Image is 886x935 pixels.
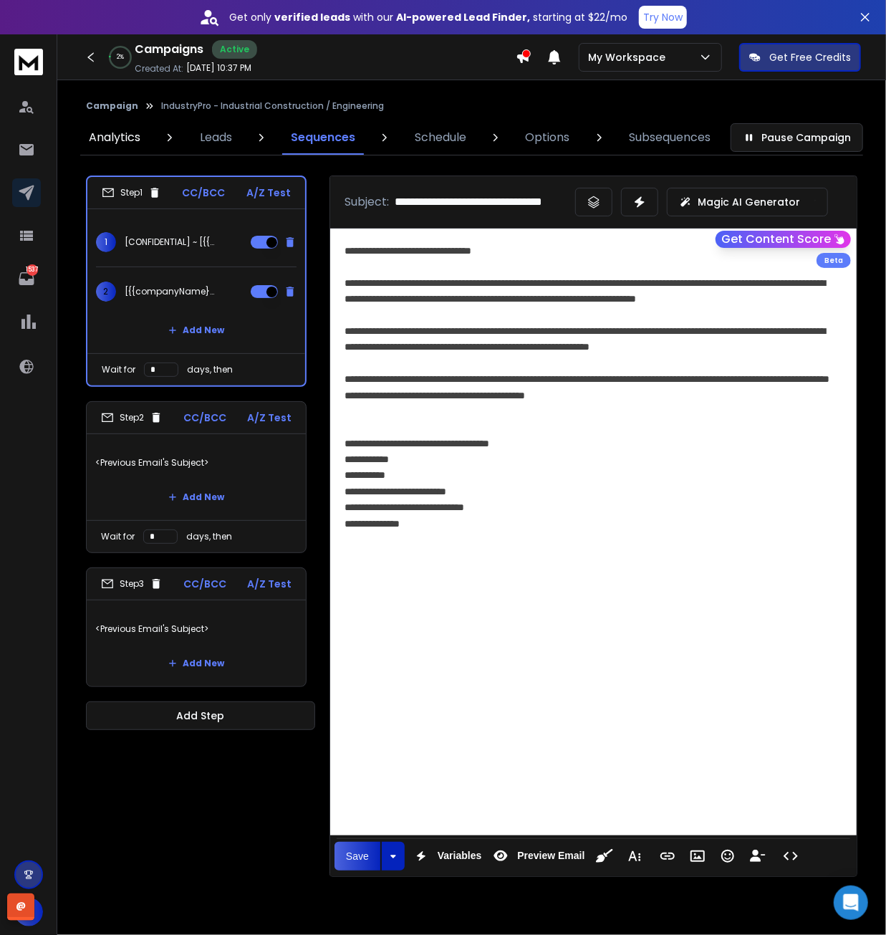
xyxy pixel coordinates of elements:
[777,842,804,871] button: Code View
[435,850,485,862] span: Variables
[101,411,163,424] div: Step 2
[89,129,140,146] p: Analytics
[157,649,236,678] button: Add New
[161,100,384,112] p: IndustryPro - Industrial Construction / Engineering
[183,577,226,591] p: CC/BCC
[212,40,257,59] div: Active
[291,129,355,146] p: Sequences
[95,609,297,649] p: <Previous Email's Subject>
[334,842,380,871] button: Save
[684,842,711,871] button: Insert Image (Ctrl+P)
[744,842,771,871] button: Insert Unsubscribe Link
[7,893,34,921] div: @
[667,188,828,216] button: Magic AI Generator
[516,120,578,155] a: Options
[86,176,307,387] li: Step1CC/BCCA/Z Test1[CONFIDENTIAL] ~ [{{companyName}}]2[{{companyName}}] ~ [CONFIDENTIAL]Add NewW...
[157,483,236,512] button: Add New
[96,232,116,252] span: 1
[621,842,648,871] button: More Text
[274,10,350,24] strong: verified leads
[588,50,671,64] p: My Workspace
[487,842,587,871] button: Preview Email
[86,567,307,687] li: Step3CC/BCCA/Z Test<Previous Email's Subject>Add New
[12,264,41,293] a: 1537
[654,842,681,871] button: Insert Link (Ctrl+K)
[191,120,241,155] a: Leads
[834,886,868,920] div: Open Intercom Messenger
[135,63,183,75] p: Created At:
[514,850,587,862] span: Preview Email
[643,10,683,24] p: Try Now
[96,282,116,302] span: 2
[86,100,138,112] button: Campaign
[345,193,389,211] p: Subject:
[229,10,627,24] p: Get only with our starting at $22/mo
[101,531,135,542] p: Wait for
[95,443,297,483] p: <Previous Email's Subject>
[102,364,135,375] p: Wait for
[731,123,863,152] button: Pause Campaign
[282,120,364,155] a: Sequences
[698,195,800,209] p: Magic AI Generator
[101,577,163,590] div: Step 3
[739,43,861,72] button: Get Free Credits
[415,129,466,146] p: Schedule
[80,120,149,155] a: Analytics
[525,129,569,146] p: Options
[396,10,530,24] strong: AI-powered Lead Finder,
[246,186,291,200] p: A/Z Test
[408,842,485,871] button: Variables
[200,129,232,146] p: Leads
[86,401,307,553] li: Step2CC/BCCA/Z Test<Previous Email's Subject>Add NewWait fordays, then
[27,264,38,276] p: 1537
[183,186,226,200] p: CC/BCC
[186,531,232,542] p: days, then
[186,62,251,74] p: [DATE] 10:37 PM
[620,120,719,155] a: Subsequences
[14,49,43,75] img: logo
[125,286,216,297] p: [{{companyName}}] ~ [CONFIDENTIAL]
[817,253,851,268] div: Beta
[639,6,687,29] button: Try Now
[769,50,851,64] p: Get Free Credits
[406,120,475,155] a: Schedule
[591,842,618,871] button: Clean HTML
[716,231,851,248] button: Get Content Score
[714,842,741,871] button: Emoticons
[629,129,711,146] p: Subsequences
[187,364,233,375] p: days, then
[183,411,226,425] p: CC/BCC
[157,316,236,345] button: Add New
[135,41,203,58] h1: Campaigns
[125,236,216,248] p: [CONFIDENTIAL] ~ [{{companyName}}]
[86,701,315,730] button: Add Step
[247,411,292,425] p: A/Z Test
[117,53,124,62] p: 2 %
[247,577,292,591] p: A/Z Test
[102,186,161,199] div: Step 1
